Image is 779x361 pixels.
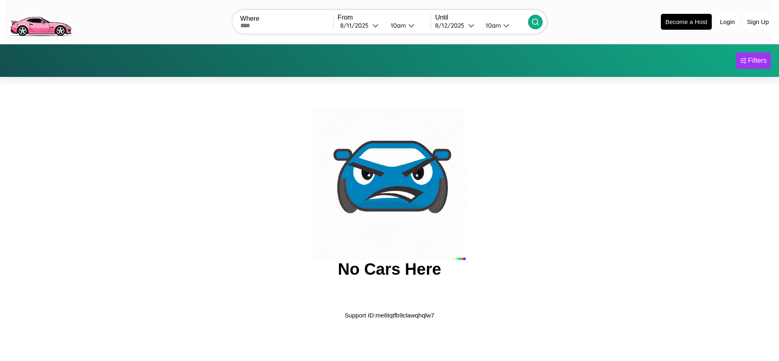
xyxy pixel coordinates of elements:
p: Support ID: me6tqtfb9clawqhqlw7 [345,310,434,321]
label: Where [240,15,333,22]
div: 10am [387,22,408,29]
button: Sign Up [743,14,773,29]
label: From [338,14,431,21]
div: 10am [482,22,503,29]
button: Filters [736,53,771,69]
button: 8/11/2025 [338,21,384,30]
div: Filters [748,57,767,65]
button: Login [716,14,739,29]
label: Until [435,14,528,21]
button: Become a Host [661,14,712,30]
div: 8 / 11 / 2025 [340,22,372,29]
img: logo [6,4,75,38]
button: 10am [384,21,431,30]
button: 10am [479,21,528,30]
h2: No Cars Here [338,260,441,278]
div: 8 / 12 / 2025 [435,22,468,29]
img: car [313,108,466,260]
